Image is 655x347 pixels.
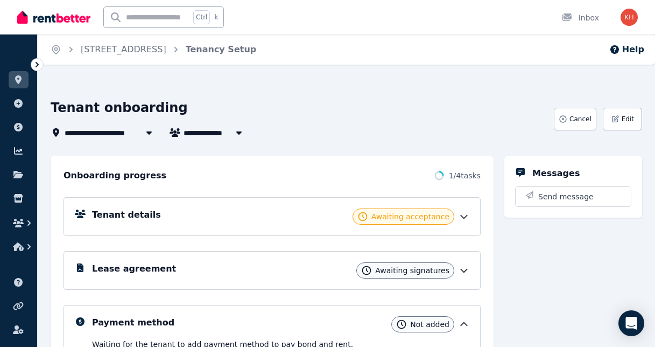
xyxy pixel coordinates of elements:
nav: Breadcrumb [38,34,269,65]
span: 1 / 4 tasks [449,170,481,181]
span: k [214,13,218,22]
h5: Payment method [92,316,174,329]
span: Cancel [569,115,591,123]
h5: Tenant details [92,209,161,221]
button: Help [609,43,644,56]
span: Send message [538,191,594,202]
span: Tenancy Setup [186,43,257,56]
h2: Onboarding progress [64,169,166,182]
span: Ctrl [193,10,210,24]
div: Inbox [561,12,599,23]
span: Awaiting acceptance [371,211,449,222]
div: Open Intercom Messenger [618,310,644,336]
button: Cancel [554,108,596,130]
a: [STREET_ADDRESS] [81,44,166,54]
span: Awaiting signatures [375,265,449,276]
img: RentBetter [17,9,90,25]
h5: Lease agreement [92,262,176,275]
span: Not added [410,319,449,330]
h1: Tenant onboarding [51,99,188,116]
img: kyle hughes [621,9,638,26]
button: Edit [603,108,642,130]
h5: Messages [532,167,580,180]
span: Edit [622,115,634,123]
button: Send message [516,187,631,206]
